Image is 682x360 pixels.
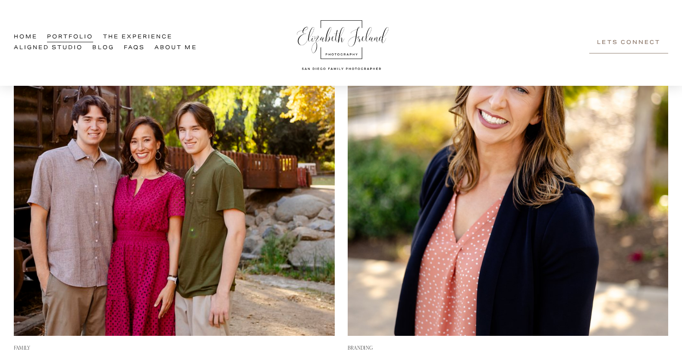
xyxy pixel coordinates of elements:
[348,15,669,354] a: BRANDING BRANDING
[14,32,38,43] a: Home
[348,344,669,351] h3: BRANDING
[92,43,114,53] a: Blog
[14,43,83,53] a: Aligned Studio
[154,43,197,53] a: About Me
[14,15,335,336] img: FAMILY
[47,32,93,43] a: Portfolio
[589,32,668,53] a: Lets Connect
[103,32,173,43] a: folder dropdown
[14,15,335,354] a: FAMILY FAMILY
[292,12,391,73] img: Elizabeth Ireland Photography San Diego Family Photographer
[124,43,145,53] a: FAQs
[103,33,173,42] span: The Experience
[348,15,669,336] img: BRANDING
[14,344,335,351] h3: FAMILY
